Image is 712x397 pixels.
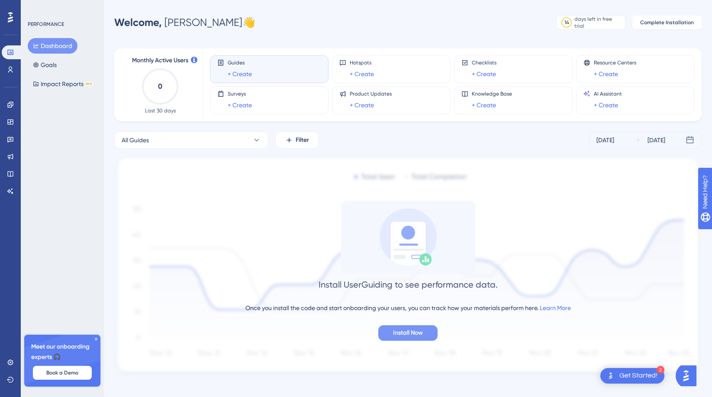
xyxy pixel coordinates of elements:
[28,21,64,28] div: PERFORMANCE
[472,59,496,66] span: Checklists
[594,100,618,110] a: + Create
[350,100,374,110] a: + Create
[33,366,92,380] button: Book a Demo
[632,16,702,29] button: Complete Installation
[472,90,512,97] span: Knowledge Base
[594,59,636,66] span: Resource Centers
[619,371,657,381] div: Get Started!
[228,69,252,79] a: + Create
[28,38,77,54] button: Dashboard
[275,131,319,149] button: Filter
[606,371,616,381] img: launcher-image-alternative-text
[350,90,392,97] span: Product Updates
[350,69,374,79] a: + Create
[472,69,496,79] a: + Create
[378,325,438,341] button: Install Now
[393,328,423,338] span: Install Now
[676,363,702,389] iframe: UserGuiding AI Assistant Launcher
[245,303,571,313] div: Once you install the code and start onboarding your users, you can track how your materials perfo...
[228,100,252,110] a: + Create
[20,2,54,13] span: Need Help?
[114,16,255,29] div: [PERSON_NAME] 👋
[648,135,665,145] div: [DATE]
[319,279,498,291] div: Install UserGuiding to see performance data.
[574,16,622,29] div: days left in free trial
[640,19,694,26] span: Complete Installation
[132,55,188,66] span: Monthly Active Users
[145,107,176,114] span: Last 30 days
[158,82,162,90] text: 0
[600,368,664,384] div: Open Get Started! checklist, remaining modules: 2
[540,304,571,311] a: Learn More
[114,16,162,29] span: Welcome,
[596,135,614,145] div: [DATE]
[122,135,149,145] span: All Guides
[564,19,569,26] div: 14
[85,82,93,86] div: BETA
[28,57,62,73] button: Goals
[657,366,664,374] div: 2
[350,59,374,66] span: Hotspots
[28,76,98,92] button: Impact ReportsBETA
[114,131,268,149] button: All Guides
[114,156,702,376] img: 1ec67ef948eb2d50f6bf237e9abc4f97.svg
[228,59,252,66] span: Guides
[594,90,622,97] span: AI Assistant
[296,135,309,145] span: Filter
[472,100,496,110] a: + Create
[228,90,252,97] span: Surveys
[46,369,78,376] span: Book a Demo
[31,342,93,362] span: Meet our onboarding experts 🎧
[594,69,618,79] a: + Create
